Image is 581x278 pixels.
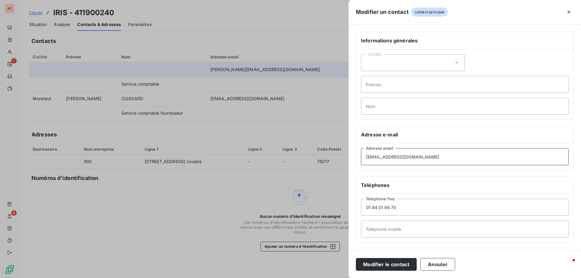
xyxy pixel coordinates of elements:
button: Annuler [420,258,455,271]
input: placeholder [361,98,569,115]
iframe: Intercom live chat [560,257,575,272]
button: Modifier le contact [356,258,417,271]
h6: Téléphones [361,182,569,189]
input: placeholder [361,221,569,237]
input: placeholder [361,199,569,216]
span: contact principal [411,8,448,17]
h6: Informations générales [361,37,569,44]
input: placeholder [361,148,569,165]
h5: Modifier un contact [356,8,409,16]
input: placeholder [361,76,569,93]
h6: Adresse e-mail [361,131,569,138]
